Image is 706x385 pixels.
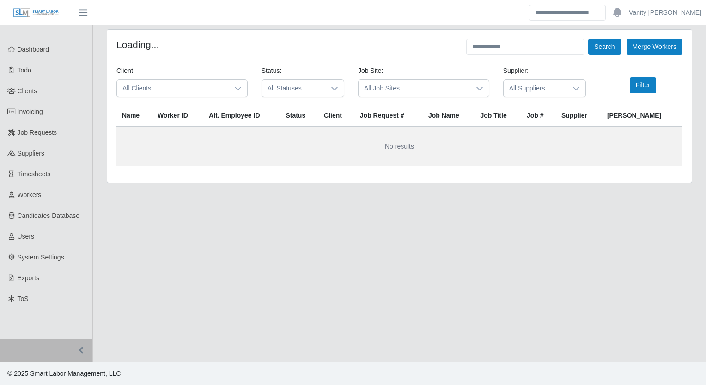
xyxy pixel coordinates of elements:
[18,253,64,261] span: System Settings
[588,39,621,55] button: Search
[116,66,135,76] label: Client:
[262,80,325,97] span: All Statuses
[18,233,35,240] span: Users
[475,105,521,127] th: Job Title
[116,126,682,166] td: No results
[262,66,282,76] label: Status:
[602,105,682,127] th: [PERSON_NAME]
[354,105,423,127] th: Job Request #
[504,80,567,97] span: All Suppliers
[18,150,44,157] span: Suppliers
[18,274,39,282] span: Exports
[629,8,701,18] a: Vanity [PERSON_NAME]
[529,5,606,21] input: Search
[18,108,43,115] span: Invoicing
[18,87,37,95] span: Clients
[18,212,80,219] span: Candidates Database
[18,295,29,302] span: ToS
[358,66,383,76] label: Job Site:
[318,105,354,127] th: Client
[280,105,318,127] th: Status
[18,170,51,178] span: Timesheets
[7,370,121,377] span: © 2025 Smart Labor Management, LLC
[18,191,42,199] span: Workers
[503,66,529,76] label: Supplier:
[18,46,49,53] span: Dashboard
[203,105,280,127] th: Alt. Employee ID
[18,129,57,136] span: Job Requests
[116,39,159,50] h4: Loading...
[18,66,31,74] span: Todo
[630,77,656,93] button: Filter
[521,105,556,127] th: Job #
[116,105,152,127] th: Name
[627,39,682,55] button: Merge Workers
[359,80,470,97] span: All Job Sites
[556,105,602,127] th: Supplier
[152,105,203,127] th: Worker ID
[423,105,475,127] th: Job Name
[13,8,59,18] img: SLM Logo
[117,80,229,97] span: All Clients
